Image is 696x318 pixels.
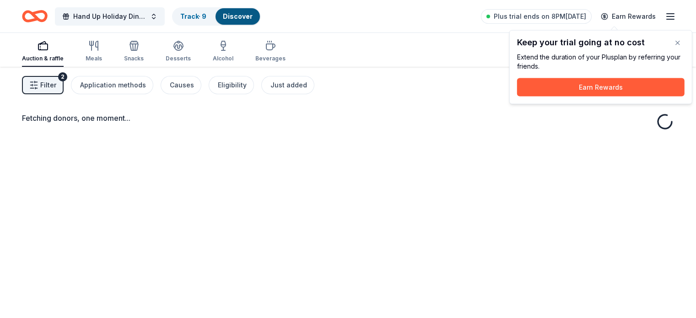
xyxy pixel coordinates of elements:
[22,76,64,94] button: Filter2
[213,37,233,67] button: Alcohol
[261,76,314,94] button: Just added
[86,55,102,62] div: Meals
[166,37,191,67] button: Desserts
[517,78,685,97] button: Earn Rewards
[73,11,146,22] span: Hand Up Holiday Dinner and Auction
[494,11,586,22] span: Plus trial ends on 8PM[DATE]
[80,80,146,91] div: Application methods
[209,76,254,94] button: Eligibility
[255,55,286,62] div: Beverages
[124,37,144,67] button: Snacks
[517,38,685,47] div: Keep your trial going at no cost
[270,80,307,91] div: Just added
[517,53,685,71] div: Extend the duration of your Plus plan by referring your friends.
[55,7,165,26] button: Hand Up Holiday Dinner and Auction
[595,8,661,25] a: Earn Rewards
[213,55,233,62] div: Alcohol
[218,80,247,91] div: Eligibility
[124,55,144,62] div: Snacks
[172,7,261,26] button: Track· 9Discover
[40,80,56,91] span: Filter
[161,76,201,94] button: Causes
[481,9,592,24] a: Plus trial ends on 8PM[DATE]
[180,12,206,20] a: Track· 9
[166,55,191,62] div: Desserts
[58,72,67,81] div: 2
[170,80,194,91] div: Causes
[255,37,286,67] button: Beverages
[22,55,64,62] div: Auction & raffle
[86,37,102,67] button: Meals
[22,113,674,124] div: Fetching donors, one moment...
[22,37,64,67] button: Auction & raffle
[71,76,153,94] button: Application methods
[22,5,48,27] a: Home
[223,12,253,20] a: Discover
